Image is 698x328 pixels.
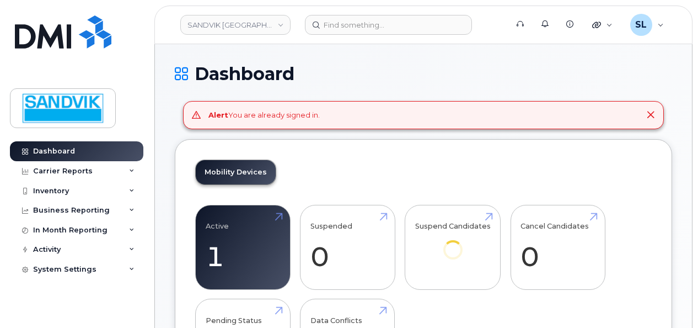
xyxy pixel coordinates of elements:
div: You are already signed in. [208,110,320,120]
a: Mobility Devices [196,160,276,184]
a: Active 1 [206,211,280,284]
h1: Dashboard [175,64,672,83]
a: Suspend Candidates [415,211,491,274]
strong: Alert [208,110,228,119]
a: Suspended 0 [310,211,385,284]
a: Cancel Candidates 0 [520,211,595,284]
